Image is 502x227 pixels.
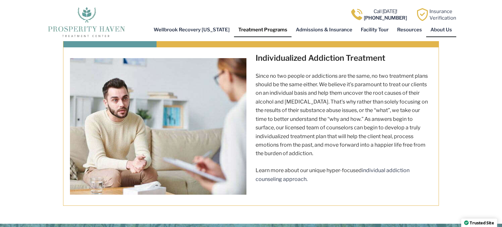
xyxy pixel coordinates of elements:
[357,22,393,37] a: Facility Tour
[426,22,456,37] a: About Us
[46,5,127,38] img: The logo for Prosperity Haven Addiction Recovery Center.
[234,22,292,37] a: Treatment Programs
[256,72,432,158] p: Since no two people or addictions are the same, no two treatment plans should be the same either....
[364,8,407,21] a: Call [DATE]![PHONE_NUMBER]
[149,22,234,37] a: Wellbrook Recovery [US_STATE]
[429,8,456,21] a: InsuranceVerification
[364,15,407,21] b: [PHONE_NUMBER]
[256,53,385,63] strong: Individualized Addiction Treatment
[70,58,246,195] img: Individualized Addiction Treatment
[256,167,410,182] a: individual addiction counseling approach.
[292,22,357,37] a: Admissions & Insurance
[256,166,432,184] p: Learn more about our unique hyper-focused
[416,8,429,21] img: Learn how Prosperity Haven, a verified substance abuse center can help you overcome your addiction
[350,8,363,21] img: Call one of Prosperity Haven's dedicated counselors today so we can help you overcome addiction
[393,22,426,37] a: Resources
